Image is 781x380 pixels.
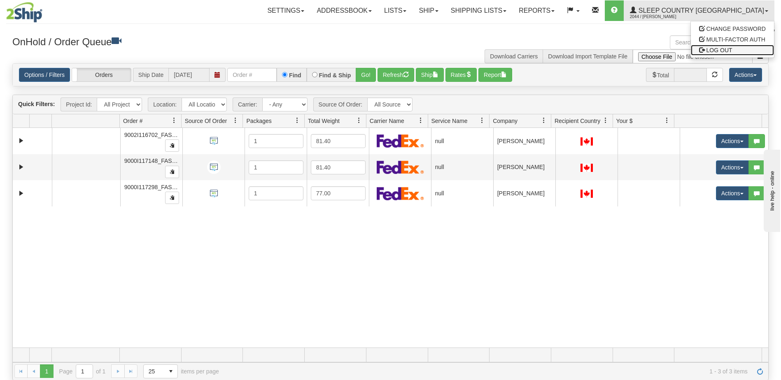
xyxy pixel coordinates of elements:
[165,192,179,204] button: Copy to clipboard
[599,114,613,127] a: Recipient Country filter column settings
[165,139,179,152] button: Copy to clipboard
[310,0,378,21] a: Addressbook
[261,0,310,21] a: Settings
[490,53,538,60] a: Download Carriers
[6,7,76,13] div: live help - online
[445,68,477,82] button: Rates
[493,154,555,181] td: [PERSON_NAME]
[16,162,26,172] a: Expand
[246,117,271,125] span: Packages
[319,72,351,78] label: Find & Ship
[670,35,753,49] input: Search
[762,148,780,232] iframe: chat widget
[289,72,301,78] label: Find
[18,100,55,108] label: Quick Filters:
[352,114,366,127] a: Total Weight filter column settings
[76,365,93,378] input: Page 1
[377,160,424,174] img: FedEx Express®
[290,114,304,127] a: Packages filter column settings
[624,0,774,21] a: Sleep Country [GEOGRAPHIC_DATA] 2044 / [PERSON_NAME]
[164,365,177,378] span: select
[581,190,593,198] img: CA
[143,364,219,378] span: items per page
[493,128,555,154] td: [PERSON_NAME]
[143,364,178,378] span: Page sizes drop down
[716,186,749,200] button: Actions
[445,0,513,21] a: Shipping lists
[706,25,766,32] span: CHANGE PASSWORD
[616,117,633,125] span: Your $
[636,7,764,14] span: Sleep Country [GEOGRAPHIC_DATA]
[124,132,180,138] span: 9002I116702_FASUS
[581,164,593,172] img: CA
[753,364,767,378] a: Refresh
[513,0,561,21] a: Reports
[716,160,749,174] button: Actions
[493,117,518,125] span: Company
[308,117,340,125] span: Total Weight
[581,137,593,146] img: CA
[416,68,444,82] button: Ship
[233,97,262,111] span: Carrier:
[16,136,26,146] a: Expand
[378,68,414,82] button: Refresh
[706,47,732,53] span: LOG OUT
[231,368,748,375] span: 1 - 3 of 3 items
[207,160,221,174] img: API
[12,35,385,47] h3: OnHold / Order Queue
[475,114,489,127] a: Service Name filter column settings
[414,114,428,127] a: Carrier Name filter column settings
[555,117,600,125] span: Recipient Country
[185,117,227,125] span: Source Of Order
[630,13,692,21] span: 2044 / [PERSON_NAME]
[537,114,551,127] a: Company filter column settings
[6,28,775,35] div: Support: 1 - 855 - 55 - 2SHIP
[6,2,42,23] img: logo2044.jpg
[72,68,131,81] label: Orders
[133,68,168,82] span: Ship Date
[706,36,765,43] span: MULTI-FACTOR AUTH
[167,114,181,127] a: Order # filter column settings
[548,53,627,60] a: Download Import Template File
[646,68,674,82] span: Total
[377,134,424,148] img: FedEx Express®
[431,117,468,125] span: Service Name
[227,68,277,82] input: Order #
[378,0,413,21] a: Lists
[356,68,376,82] button: Go!
[313,97,368,111] span: Source Of Order:
[40,364,53,378] span: Page 1
[228,114,242,127] a: Source Of Order filter column settings
[149,367,159,375] span: 25
[729,68,762,82] button: Actions
[124,158,180,164] span: 9000I117148_FASUS
[716,134,749,148] button: Actions
[123,117,142,125] span: Order #
[124,184,180,190] span: 9000I117298_FASUS
[377,187,424,200] img: FedEx Express®
[413,0,444,21] a: Ship
[207,187,221,200] img: API
[691,34,774,45] a: MULTI-FACTOR AUTH
[431,128,493,154] td: null
[478,68,512,82] button: Report
[19,68,70,82] a: Options / Filters
[61,97,97,111] span: Project Id:
[431,180,493,206] td: null
[431,154,493,181] td: null
[691,45,774,56] a: LOG OUT
[660,114,674,127] a: Your $ filter column settings
[165,166,179,178] button: Copy to clipboard
[148,97,182,111] span: Location:
[370,117,404,125] span: Carrier Name
[16,188,26,199] a: Expand
[633,49,753,63] input: Import
[493,180,555,206] td: [PERSON_NAME]
[207,134,221,148] img: API
[691,23,774,34] a: CHANGE PASSWORD
[59,364,106,378] span: Page of 1
[13,95,768,114] div: grid toolbar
